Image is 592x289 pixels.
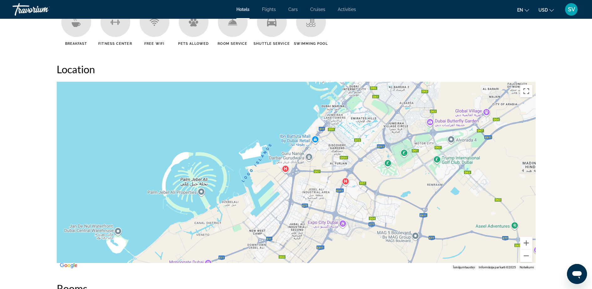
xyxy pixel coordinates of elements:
[98,42,132,46] span: Fitness Center
[338,7,356,12] a: Activities
[538,8,548,13] span: USD
[568,6,575,13] span: SV
[58,261,79,270] a: Apgabala atvēršana pakalpojumā Google Maps (tiks atvērts jauns logs)
[520,237,533,249] button: Tuvināt
[144,42,164,46] span: Free WiFi
[520,266,534,269] a: Noteikumi (saite tiks atvērta jaunā cilnē)
[57,63,536,75] h2: Location
[517,5,529,14] button: Change language
[288,7,298,12] a: Cars
[310,7,325,12] a: Cruises
[453,265,475,270] button: Īsinājumtaustiņi
[479,266,516,269] span: Informācija par karti ©2025
[520,250,533,262] button: Tālināt
[13,1,75,18] a: Travorium
[520,85,533,97] button: Pārslēgt pilnekrāna skatu
[178,42,209,46] span: Pets Allowed
[254,42,290,46] span: Shuttle Service
[538,5,554,14] button: Change currency
[294,42,327,46] span: Swimming Pool
[218,42,247,46] span: Room Service
[262,7,276,12] a: Flights
[236,7,250,12] a: Hotels
[517,8,523,13] span: en
[567,264,587,284] iframe: Poga, lai palaistu ziņojumapmaiņas logu
[563,3,579,16] button: User Menu
[65,42,87,46] span: Breakfast
[58,261,79,270] img: Google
